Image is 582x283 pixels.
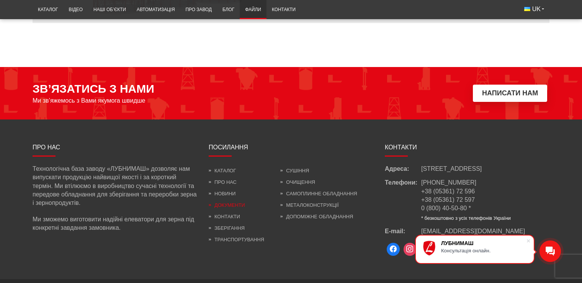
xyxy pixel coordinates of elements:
a: Новини [209,191,235,196]
a: Сушіння [280,168,309,173]
a: Відео [63,2,88,17]
span: [STREET_ADDRESS] [421,165,482,173]
a: Допоміжне обладнання [280,214,353,219]
img: Українська [524,7,530,11]
a: Про завод [180,2,217,17]
a: [PHONE_NUMBER] [421,179,476,186]
span: UK [532,5,541,13]
a: Транспортування [209,237,264,242]
a: Instagram [402,241,419,258]
button: UK [519,2,549,16]
a: Каталог [209,168,236,173]
span: [EMAIL_ADDRESS][DOMAIN_NAME] [421,228,525,234]
span: ЗВ’ЯЗАТИСЬ З НАМИ [33,82,154,95]
span: Посилання [209,144,248,150]
p: Ми зможемо виготовити надійні елеватори для зерна під конкретні завдання замовника. [33,215,197,232]
span: E-mail: [385,227,421,236]
a: Автоматизація [131,2,180,17]
a: Самоплинне обладнання [280,191,357,196]
a: Документи [209,202,245,208]
a: Контакти [209,214,240,219]
a: Блог [217,2,240,17]
a: Наші об’єкти [88,2,131,17]
a: Зберігання [209,225,245,231]
span: Телефони: [385,178,421,221]
a: +38 (05361) 72 596 [421,188,475,195]
div: ЛУБНИМАШ [441,240,526,246]
a: Facebook [385,241,402,258]
a: Металоконструкції [280,202,338,208]
a: Каталог [33,2,63,17]
a: [EMAIL_ADDRESS][DOMAIN_NAME] [421,227,525,236]
span: Ми зв’яжемось з Вами якумога швидше [33,97,145,104]
span: Контакти [385,144,417,150]
a: +38 (05361) 72 597 [421,196,475,203]
li: * безкоштовно з усіх телефонів України [421,215,511,222]
a: Файли [240,2,266,17]
span: Про нас [33,144,60,150]
a: Очищення [280,179,315,185]
a: 0 (800) 40-50-80 * [421,205,471,211]
span: Адреса: [385,165,421,173]
a: Про нас [209,179,237,185]
a: Контакти [266,2,301,17]
div: Консультація онлайн. [441,248,526,254]
p: Технологічна база заводу «ЛУБНИМАШ» дозволяє нам випускати продукцію найвищої якості і за коротки... [33,165,197,208]
button: Написати нам [473,85,547,102]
